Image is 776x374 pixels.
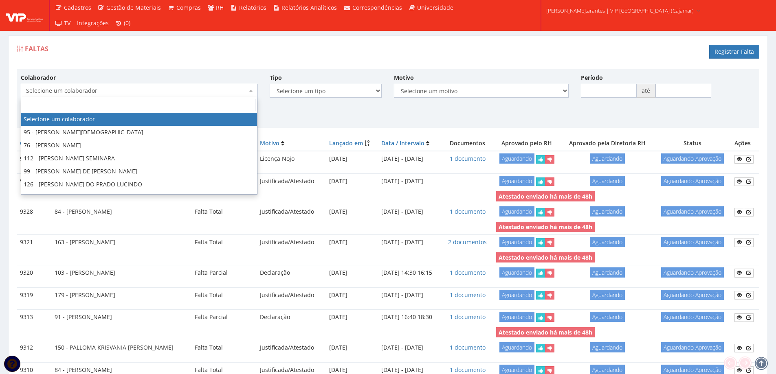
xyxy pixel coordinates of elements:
[17,151,51,167] td: 9335
[21,126,257,139] li: 95 - [PERSON_NAME][DEMOGRAPHIC_DATA]
[17,310,51,325] td: 9313
[257,234,326,250] td: Justificada/Atestado
[450,291,486,299] a: 1 documento
[450,208,486,215] a: 1 documento
[590,206,625,217] span: Aguardando
[257,204,326,220] td: Justificada/Atestado
[191,287,257,303] td: Falta Total
[378,174,442,189] td: [DATE] - [DATE]
[176,4,201,11] span: Compras
[450,155,486,162] a: 1 documento
[499,254,592,261] strong: Atestado enviado há mais de 48h
[51,310,191,325] td: 91 - [PERSON_NAME]
[17,204,51,220] td: 9328
[499,176,534,186] span: Aguardando
[499,290,534,300] span: Aguardando
[590,176,625,186] span: Aguardando
[378,310,442,325] td: [DATE] 16:40 18:30
[257,310,326,325] td: Declaração
[326,287,378,303] td: [DATE]
[17,340,51,356] td: 9312
[442,136,493,151] th: Documentos
[499,223,592,231] strong: Atestado enviado há mais de 48h
[51,265,191,280] td: 103 - [PERSON_NAME]
[216,4,224,11] span: RH
[270,74,282,82] label: Tipo
[661,153,724,164] span: Aguardando Aprovação
[378,287,442,303] td: [DATE] - [DATE]
[191,234,257,250] td: Falta Total
[499,237,534,247] span: Aguardando
[257,174,326,189] td: Justificada/Atestado
[21,139,257,152] li: 76 - [PERSON_NAME]
[378,151,442,167] td: [DATE] - [DATE]
[546,7,694,15] span: [PERSON_NAME].arantes | VIP [GEOGRAPHIC_DATA] (Cajamar)
[326,174,378,189] td: [DATE]
[326,204,378,220] td: [DATE]
[590,153,625,164] span: Aguardando
[257,340,326,356] td: Justificada/Atestado
[378,204,442,220] td: [DATE] - [DATE]
[378,234,442,250] td: [DATE] - [DATE]
[590,312,625,322] span: Aguardando
[51,234,191,250] td: 163 - [PERSON_NAME]
[20,139,40,147] a: Código
[499,267,534,278] span: Aguardando
[590,267,625,278] span: Aguardando
[417,4,453,11] span: Universidade
[17,265,51,280] td: 9320
[191,204,257,220] td: Falta Total
[6,9,43,22] img: logo
[191,310,257,325] td: Falta Parcial
[326,310,378,325] td: [DATE]
[21,165,257,178] li: 99 - [PERSON_NAME] DE [PERSON_NAME]
[450,366,486,374] a: 1 documento
[661,267,724,278] span: Aguardando Aprovação
[257,151,326,167] td: Licença Nojo
[64,19,70,27] span: TV
[25,44,48,53] span: Faltas
[52,15,74,31] a: TV
[329,139,363,147] a: Lançado em
[661,290,724,300] span: Aguardando Aprovação
[352,4,402,11] span: Correspondências
[239,4,266,11] span: Relatórios
[378,265,442,280] td: [DATE] 14:30 16:15
[637,84,655,98] span: até
[21,113,257,126] li: Selecione um colaborador
[326,151,378,167] td: [DATE]
[499,153,534,164] span: Aguardando
[64,4,91,11] span: Cadastros
[381,139,424,147] a: Data / Intervalo
[51,204,191,220] td: 84 - [PERSON_NAME]
[21,178,257,191] li: 126 - [PERSON_NAME] DO PRADO LUCINDO
[124,19,130,27] span: (0)
[74,15,112,31] a: Integrações
[326,340,378,356] td: [DATE]
[106,4,161,11] span: Gestão de Materiais
[590,237,625,247] span: Aguardando
[260,139,279,147] a: Motivo
[21,84,257,98] span: Selecione um colaborador
[26,87,247,95] span: Selecione um colaborador
[661,176,724,186] span: Aguardando Aprovação
[499,192,592,200] strong: Atestado enviado há mais de 48h
[654,136,731,151] th: Status
[257,265,326,280] td: Declaração
[661,342,724,352] span: Aguardando Aprovação
[590,342,625,352] span: Aguardando
[731,136,759,151] th: Ações
[326,234,378,250] td: [DATE]
[281,4,337,11] span: Relatórios Analíticos
[450,313,486,321] a: 1 documento
[17,287,51,303] td: 9319
[21,152,257,165] li: 112 - [PERSON_NAME] SEMINARA
[191,265,257,280] td: Falta Parcial
[51,340,191,356] td: 150 - PALLOMA KRISVANIA [PERSON_NAME]
[77,19,109,27] span: Integrações
[17,234,51,250] td: 9321
[499,342,534,352] span: Aguardando
[112,15,134,31] a: (0)
[450,343,486,351] a: 1 documento
[581,74,603,82] label: Período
